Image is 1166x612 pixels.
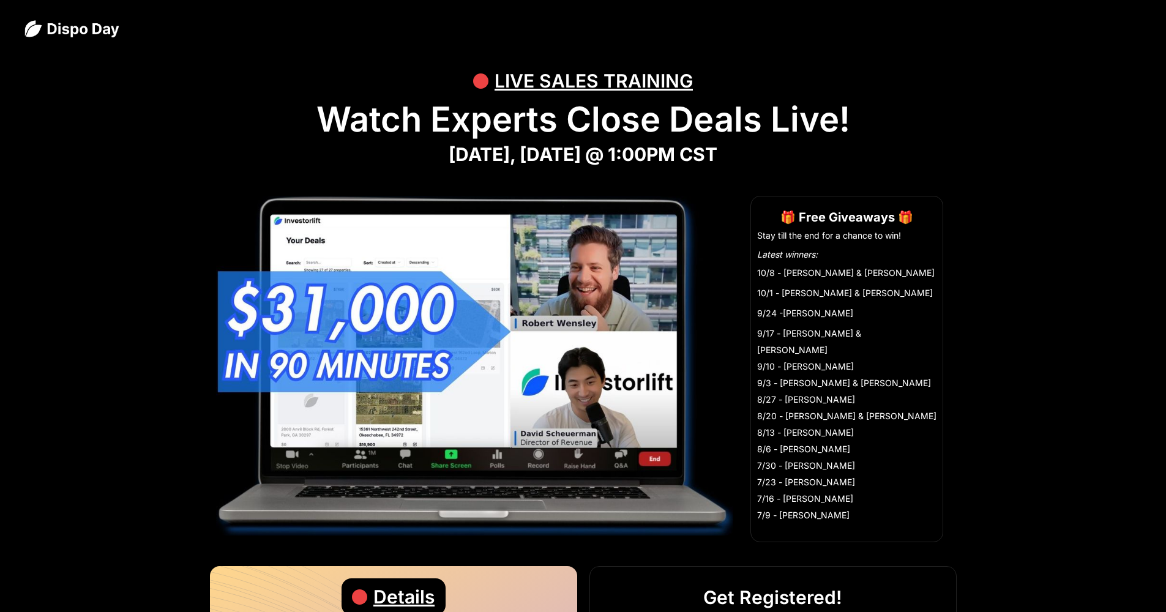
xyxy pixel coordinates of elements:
li: 9/17 - [PERSON_NAME] & [PERSON_NAME] 9/10 - [PERSON_NAME] 9/3 - [PERSON_NAME] & [PERSON_NAME] 8/2... [757,325,936,523]
div: LIVE SALES TRAINING [495,62,693,99]
li: 10/8 - [PERSON_NAME] & [PERSON_NAME] [757,264,936,281]
li: 9/24 -[PERSON_NAME] [757,305,936,321]
em: Latest winners: [757,249,818,259]
strong: 🎁 Free Giveaways 🎁 [780,210,913,225]
strong: [DATE], [DATE] @ 1:00PM CST [449,143,717,165]
h1: Watch Experts Close Deals Live! [24,99,1142,140]
li: Stay till the end for a chance to win! [757,229,936,242]
li: 10/1 - [PERSON_NAME] & [PERSON_NAME] [757,285,936,301]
